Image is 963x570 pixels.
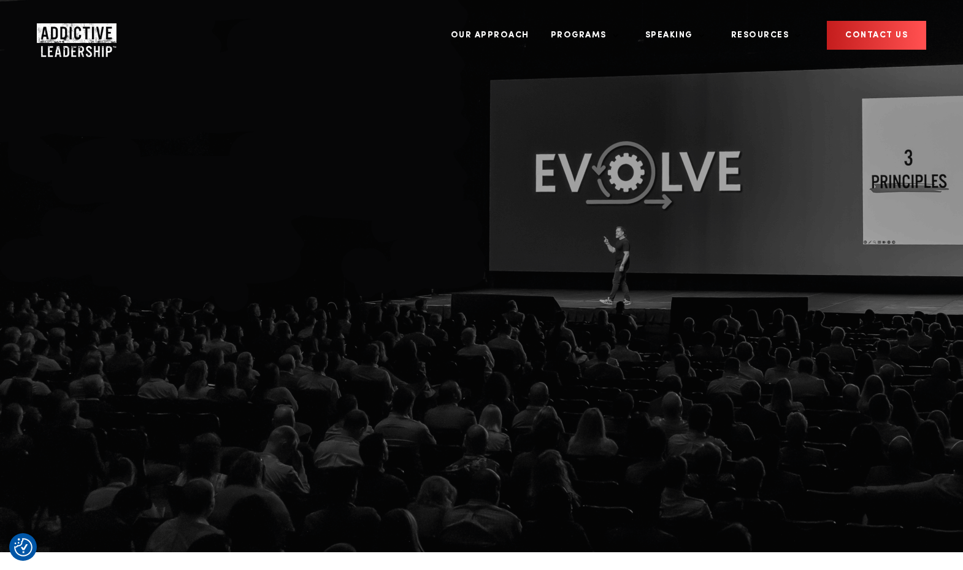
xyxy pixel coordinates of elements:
[14,538,33,557] img: Revisit consent button
[636,12,705,58] a: Speaking
[542,12,619,58] a: Programs
[722,12,802,58] a: Resources
[827,21,926,50] a: CONTACT US
[14,538,33,557] button: Consent Preferences
[37,23,110,48] a: Home
[442,12,539,58] a: Our Approach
